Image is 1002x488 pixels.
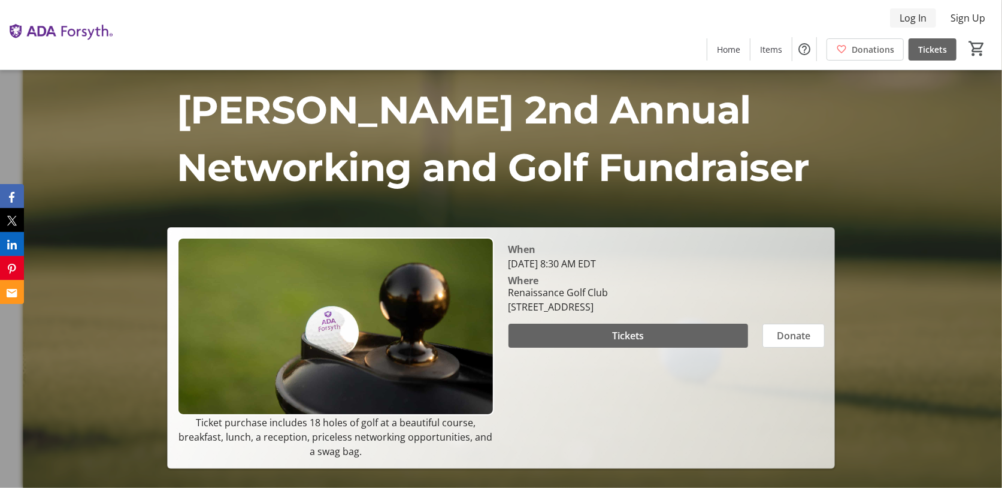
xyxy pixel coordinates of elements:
button: Cart [966,38,988,59]
span: Tickets [612,329,644,343]
img: The ADA Forsyth Institute's Logo [7,5,114,65]
span: Items [760,43,782,56]
a: Donations [827,38,904,61]
span: Log In [900,11,927,25]
a: Items [750,38,792,61]
img: Campaign CTA Media Photo [177,237,494,415]
button: Sign Up [941,8,995,28]
span: Home [717,43,740,56]
span: Sign Up [950,11,985,25]
button: Donate [762,324,825,348]
div: Where [508,276,539,285]
div: [STREET_ADDRESS] [508,300,609,314]
a: Tickets [909,38,956,61]
p: Ticket purchase includes 18 holes of golf at a beautiful course, breakfast, lunch, a reception, p... [177,415,494,459]
span: Donations [852,43,894,56]
p: [PERSON_NAME] 2nd Annual Networking and Golf Fundraiser [177,81,825,196]
span: Tickets [918,43,947,56]
a: Home [707,38,750,61]
div: [DATE] 8:30 AM EDT [508,257,825,271]
div: Renaissance Golf Club [508,285,609,300]
button: Log In [890,8,936,28]
button: Help [792,37,816,61]
button: Tickets [508,324,749,348]
div: When [508,242,536,257]
span: Donate [777,329,810,343]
